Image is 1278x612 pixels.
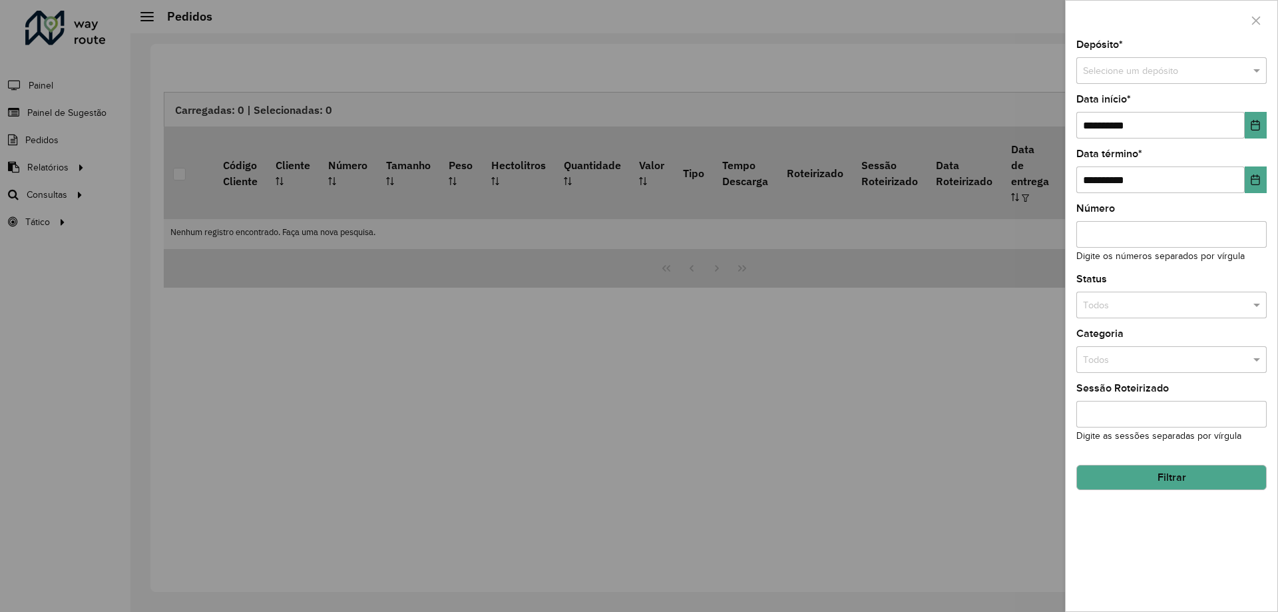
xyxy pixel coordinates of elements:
button: Choose Date [1245,166,1267,193]
button: Filtrar [1076,465,1267,490]
label: Data início [1076,91,1131,107]
label: Depósito [1076,37,1123,53]
label: Número [1076,200,1115,216]
label: Data término [1076,146,1142,162]
label: Categoria [1076,326,1124,342]
button: Choose Date [1245,112,1267,139]
small: Digite as sessões separadas por vírgula [1076,431,1241,441]
label: Status [1076,271,1107,287]
small: Digite os números separados por vírgula [1076,251,1245,261]
label: Sessão Roteirizado [1076,380,1169,396]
